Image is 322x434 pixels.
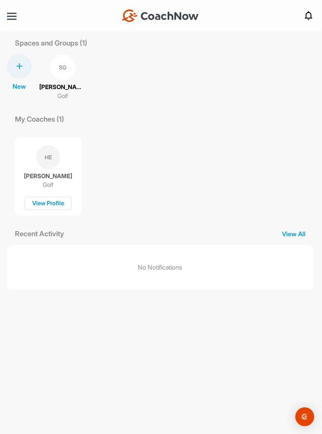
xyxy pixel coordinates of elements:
p: Golf [57,92,68,101]
div: Open Intercom Messenger [295,407,314,426]
p: Spaces and Groups (1) [7,38,95,48]
p: Recent Activity [7,228,72,239]
p: [PERSON_NAME] [24,172,72,180]
img: CoachNow [122,9,199,22]
p: No Notifications [138,263,182,272]
p: [PERSON_NAME] [39,83,86,92]
p: View All [274,229,313,239]
p: My Coaches (1) [7,114,72,124]
a: SG[PERSON_NAME]Golf [39,54,86,101]
p: Golf [43,181,53,189]
p: New [13,82,26,91]
div: View Profile [25,197,71,210]
div: SG [50,55,75,80]
div: HE [36,145,60,169]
